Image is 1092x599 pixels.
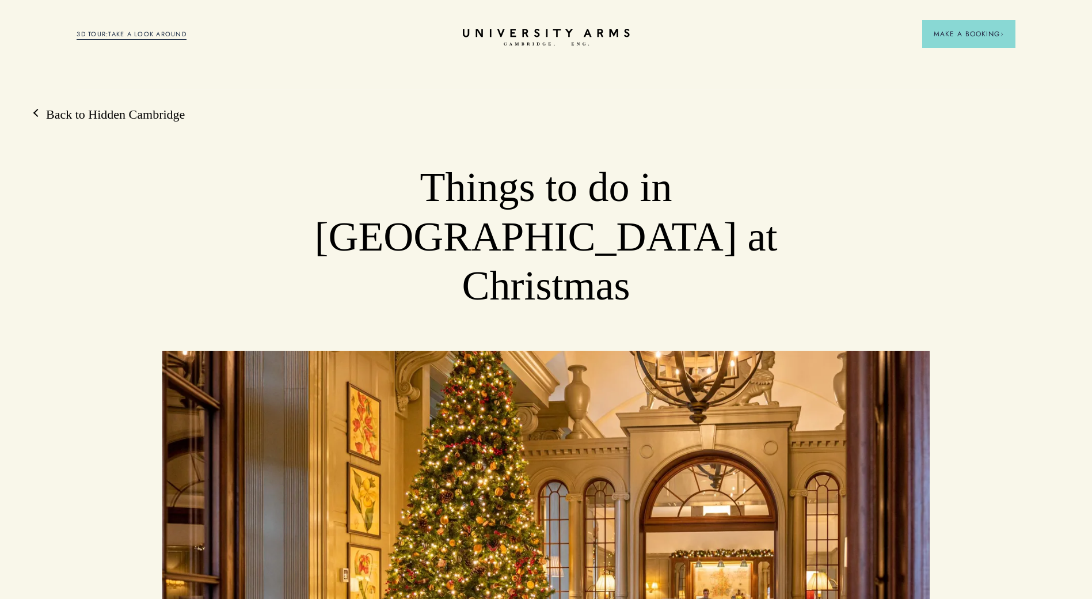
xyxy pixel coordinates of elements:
a: Home [463,29,630,47]
img: Arrow icon [1000,32,1004,36]
span: Make a Booking [934,29,1004,39]
h1: Things to do in [GEOGRAPHIC_DATA] at Christmas [239,163,853,311]
button: Make a BookingArrow icon [922,20,1015,48]
a: Back to Hidden Cambridge [35,106,185,123]
a: 3D TOUR:TAKE A LOOK AROUND [77,29,187,40]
